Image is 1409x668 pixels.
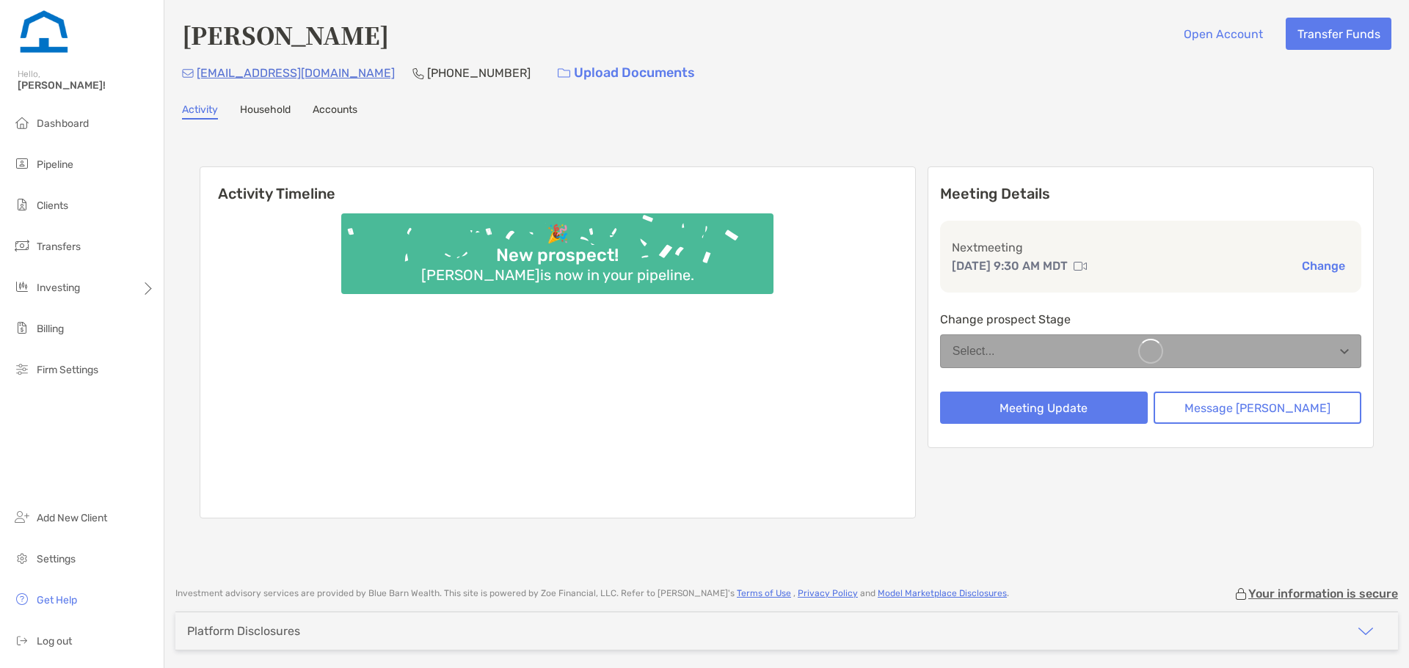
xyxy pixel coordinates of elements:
[182,18,389,51] h4: [PERSON_NAME]
[412,67,424,79] img: Phone Icon
[13,278,31,296] img: investing icon
[541,224,575,245] div: 🎉
[940,185,1361,203] p: Meeting Details
[1154,392,1361,424] button: Message [PERSON_NAME]
[197,64,395,82] p: [EMAIL_ADDRESS][DOMAIN_NAME]
[37,282,80,294] span: Investing
[13,114,31,131] img: dashboard icon
[13,360,31,378] img: firm-settings icon
[1286,18,1391,50] button: Transfer Funds
[13,549,31,567] img: settings icon
[952,238,1350,257] p: Next meeting
[13,508,31,526] img: add_new_client icon
[1074,260,1087,272] img: communication type
[952,257,1068,275] p: [DATE] 9:30 AM MDT
[558,68,570,78] img: button icon
[415,266,700,284] div: [PERSON_NAME] is now in your pipeline.
[37,241,81,253] span: Transfers
[187,624,300,638] div: Platform Disclosures
[37,553,76,565] span: Settings
[878,588,1007,598] a: Model Marketplace Disclosures
[37,364,98,376] span: Firm Settings
[182,69,194,78] img: Email Icon
[13,155,31,172] img: pipeline icon
[13,319,31,337] img: billing icon
[490,245,625,266] div: New prospect!
[18,6,70,59] img: Zoe Logo
[13,237,31,254] img: transfers icon
[37,199,68,212] span: Clients
[240,103,291,120] a: Household
[175,588,1009,599] p: Investment advisory services are provided by Blue Barn Wealth . This site is powered by Zoe Finan...
[13,196,31,213] img: clients icon
[13,631,31,649] img: logout icon
[1297,258,1350,274] button: Change
[548,57,704,89] a: Upload Documents
[940,310,1361,329] p: Change prospect Stage
[1357,623,1375,640] img: icon arrow
[13,590,31,608] img: get-help icon
[182,103,218,120] a: Activity
[427,64,531,82] p: [PHONE_NUMBER]
[37,594,77,606] span: Get Help
[798,588,858,598] a: Privacy Policy
[1172,18,1274,50] button: Open Account
[200,167,915,202] h6: Activity Timeline
[37,117,89,130] span: Dashboard
[313,103,357,120] a: Accounts
[18,79,155,92] span: [PERSON_NAME]!
[940,392,1148,424] button: Meeting Update
[737,588,791,598] a: Terms of Use
[37,323,64,335] span: Billing
[37,158,73,171] span: Pipeline
[1248,587,1398,601] p: Your information is secure
[37,512,107,524] span: Add New Client
[37,635,72,647] span: Log out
